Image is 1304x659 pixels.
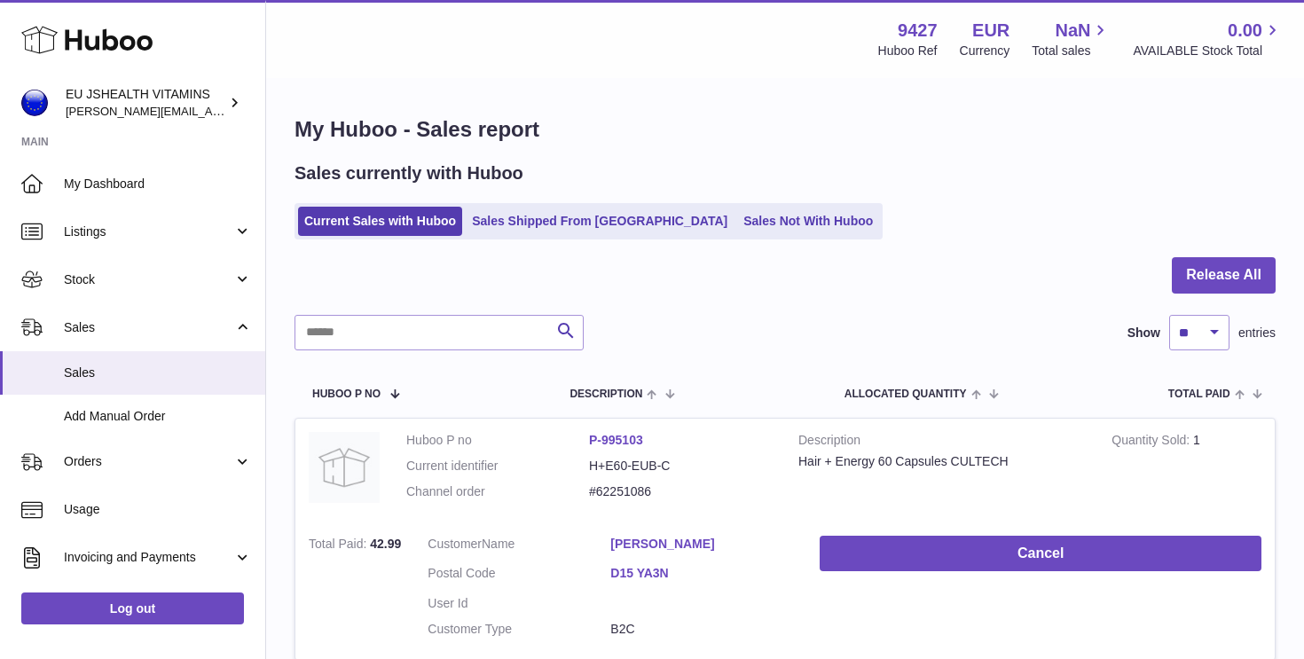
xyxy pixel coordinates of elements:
span: Description [570,388,642,400]
button: Release All [1172,257,1276,294]
div: Hair + Energy 60 Capsules CULTECH [798,453,1085,470]
dd: #62251086 [589,483,772,500]
strong: Description [798,432,1085,453]
dd: B2C [610,621,793,638]
strong: Quantity Sold [1112,433,1193,451]
span: 0.00 [1228,19,1262,43]
span: Customer [428,537,482,551]
h2: Sales currently with Huboo [295,161,523,185]
a: NaN Total sales [1032,19,1111,59]
span: Sales [64,319,233,336]
label: Show [1127,325,1160,341]
a: [PERSON_NAME] [610,536,793,553]
span: Listings [64,224,233,240]
dt: Postal Code [428,565,610,586]
span: Huboo P no [312,388,381,400]
button: Cancel [820,536,1261,572]
span: AVAILABLE Stock Total [1133,43,1283,59]
strong: Total Paid [309,537,370,555]
span: Orders [64,453,233,470]
dt: Channel order [406,483,589,500]
h1: My Huboo - Sales report [295,115,1276,144]
span: 42.99 [370,537,401,551]
dt: Current identifier [406,458,589,475]
span: Add Manual Order [64,408,252,425]
dt: User Id [428,595,610,612]
dt: Name [428,536,610,557]
div: Currency [960,43,1010,59]
div: Huboo Ref [878,43,938,59]
img: no-photo.jpg [309,432,380,503]
div: EU JSHEALTH VITAMINS [66,86,225,120]
dt: Customer Type [428,621,610,638]
span: Invoicing and Payments [64,549,233,566]
a: Sales Not With Huboo [737,207,879,236]
a: 0.00 AVAILABLE Stock Total [1133,19,1283,59]
a: D15 YA3N [610,565,793,582]
span: Sales [64,365,252,381]
span: My Dashboard [64,176,252,192]
span: NaN [1055,19,1090,43]
span: entries [1238,325,1276,341]
a: Current Sales with Huboo [298,207,462,236]
strong: 9427 [898,19,938,43]
span: [PERSON_NAME][EMAIL_ADDRESS][DOMAIN_NAME] [66,104,356,118]
strong: EUR [972,19,1009,43]
a: Sales Shipped From [GEOGRAPHIC_DATA] [466,207,734,236]
td: 1 [1098,419,1275,522]
span: Total sales [1032,43,1111,59]
span: ALLOCATED Quantity [844,388,967,400]
dd: H+E60-EUB-C [589,458,772,475]
dt: Huboo P no [406,432,589,449]
img: laura@jessicasepel.com [21,90,48,116]
span: Usage [64,501,252,518]
span: Stock [64,271,233,288]
span: Total paid [1168,388,1230,400]
a: Log out [21,592,244,624]
a: P-995103 [589,433,643,447]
